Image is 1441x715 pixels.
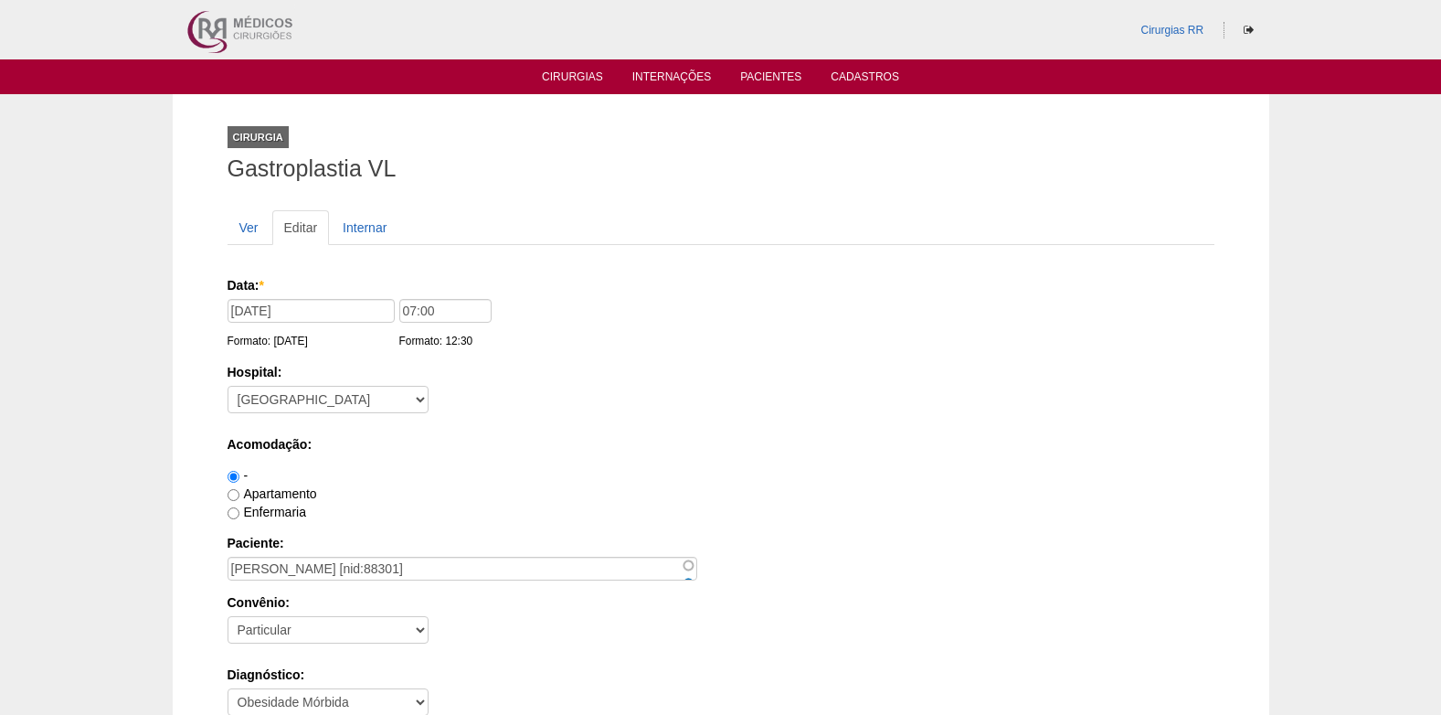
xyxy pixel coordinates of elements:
label: Apartamento [228,486,317,501]
a: Cirurgias [542,70,603,89]
label: - [228,468,249,483]
label: Paciente: [228,534,1214,552]
input: - [228,471,239,483]
input: Enfermaria [228,507,239,519]
i: Sair [1244,25,1254,36]
div: Formato: [DATE] [228,332,399,350]
span: Este campo é obrigatório. [260,278,264,293]
input: Apartamento [228,489,239,501]
label: Diagnóstico: [228,666,1214,684]
a: Pacientes [740,70,801,89]
a: Internar [331,210,398,245]
a: Internações [632,70,712,89]
label: Hospital: [228,363,1214,381]
label: Convênio: [228,593,1214,612]
div: Cirurgia [228,126,289,148]
label: Acomodação: [228,435,1214,454]
h1: Gastroplastia VL [228,157,1214,180]
a: Cadastros [831,70,899,89]
a: Cirurgias RR [1140,24,1203,37]
a: Ver [228,210,270,245]
label: Data: [228,276,1208,294]
a: Editar [272,210,330,245]
div: Formato: 12:30 [399,332,496,350]
label: Enfermaria [228,505,306,519]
